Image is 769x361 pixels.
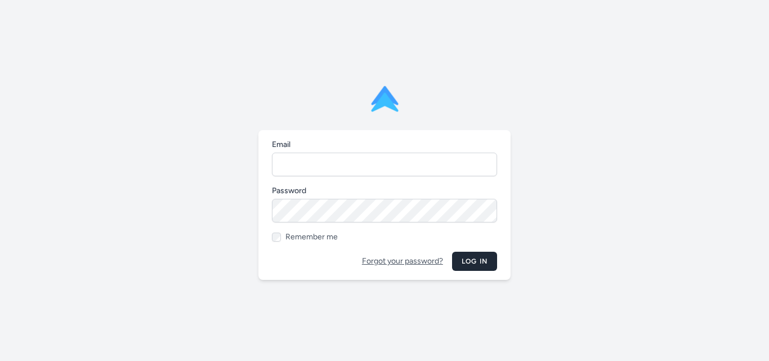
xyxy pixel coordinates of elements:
span: Remember me [285,231,338,243]
input: Remember me [272,233,281,242]
button: Log in [452,252,497,271]
span: Email [272,140,290,149]
span: Password [272,186,306,195]
a: Forgot your password? [362,256,443,267]
img: logo.png [367,81,403,117]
